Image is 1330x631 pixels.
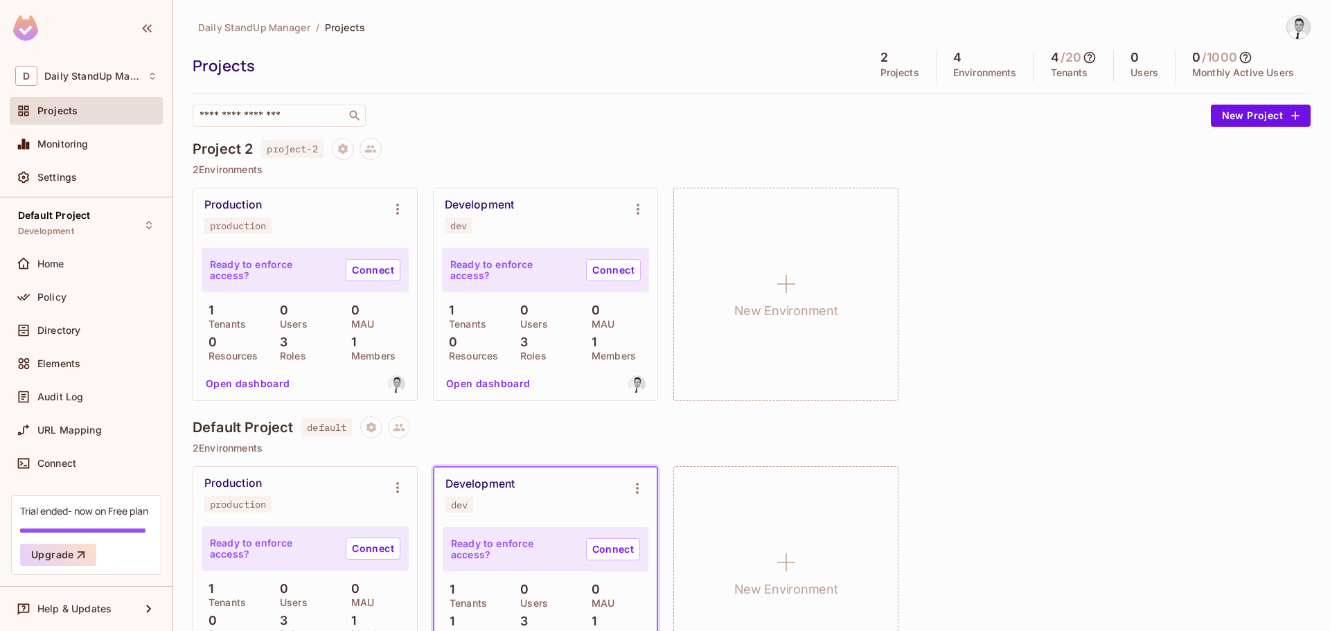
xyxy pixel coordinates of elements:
span: Audit Log [37,391,83,402]
div: Development [445,198,514,212]
span: URL Mapping [37,425,102,436]
div: Production [204,477,262,490]
p: 0 [513,583,529,596]
p: 1 [585,614,596,628]
span: Workspace: Daily StandUp Manager [44,71,141,82]
p: Tenants [442,319,486,330]
span: Connect [37,458,76,469]
a: Connect [346,537,400,560]
p: Users [273,319,308,330]
button: Open dashboard [200,373,296,395]
h1: New Environment [734,579,838,600]
h5: / 1000 [1202,51,1237,64]
p: 0 [513,303,529,317]
p: Projects [880,67,919,78]
p: 0 [344,303,360,317]
p: Tenants [443,598,487,609]
p: MAU [585,598,614,609]
button: Upgrade [20,544,96,566]
span: Elements [37,358,80,369]
span: Development [18,226,74,237]
span: default [301,418,352,436]
p: Ready to enforce access? [451,538,575,560]
p: Roles [513,350,547,362]
p: 2 Environments [193,164,1311,175]
p: Roles [273,350,306,362]
span: Daily StandUp Manager [198,21,310,34]
p: Users [513,319,548,330]
img: SReyMgAAAABJRU5ErkJggg== [13,15,38,41]
span: D [15,66,37,86]
span: Projects [325,21,365,34]
p: 0 [202,335,217,349]
h5: 0 [1130,51,1139,64]
span: Home [37,258,64,269]
p: Tenants [202,319,246,330]
span: Default Project [18,210,90,221]
h5: 2 [880,51,888,64]
span: Settings [37,172,77,183]
span: Directory [37,325,80,336]
p: 3 [513,335,528,349]
div: dev [451,499,468,510]
h5: 0 [1192,51,1200,64]
p: Monthly Active Users [1192,67,1294,78]
a: Connect [586,538,640,560]
p: MAU [585,319,614,330]
p: 2 Environments [193,443,1311,454]
p: 1 [443,583,454,596]
p: 3 [273,614,287,628]
a: Connect [346,259,400,281]
div: Development [445,477,515,491]
div: Projects [193,55,857,76]
div: production [210,499,266,510]
span: Project settings [332,145,354,158]
p: 0 [273,582,288,596]
h1: New Environment [734,301,838,321]
p: 0 [585,583,600,596]
h5: 4 [1051,51,1059,64]
p: 1 [202,303,213,317]
span: project-2 [261,140,323,158]
p: 0 [585,303,600,317]
span: Project settings [360,423,382,436]
p: 1 [344,335,356,349]
p: 3 [273,335,287,349]
button: Environment settings [623,474,651,502]
p: 3 [513,614,528,628]
div: production [210,220,266,231]
p: 1 [585,335,596,349]
p: Tenants [202,597,246,608]
button: Environment settings [384,474,411,501]
p: Members [344,350,396,362]
img: gjovanovic.st@gmail.com [388,375,405,393]
a: Connect [586,259,641,281]
button: Open dashboard [441,373,536,395]
p: 1 [442,303,454,317]
h4: Default Project [193,419,293,436]
button: Environment settings [384,195,411,223]
p: Environments [953,67,1017,78]
span: Help & Updates [37,603,112,614]
h4: Project 2 [193,141,253,157]
p: 0 [273,303,288,317]
p: MAU [344,597,374,608]
p: Resources [202,350,258,362]
div: Trial ended- now on Free plan [20,504,148,517]
img: Goran Jovanovic [1287,16,1310,39]
div: dev [450,220,467,231]
button: Environment settings [624,195,652,223]
span: Monitoring [37,139,89,150]
p: 0 [442,335,457,349]
span: Projects [37,105,78,116]
img: gjovanovic.st@gmail.com [628,375,646,393]
li: / [316,21,319,34]
p: Tenants [1051,67,1088,78]
p: Users [1130,67,1158,78]
p: Resources [442,350,498,362]
p: Users [273,597,308,608]
p: 1 [344,614,356,628]
p: Ready to enforce access? [210,259,335,281]
span: Policy [37,292,66,303]
p: Ready to enforce access? [210,537,335,560]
